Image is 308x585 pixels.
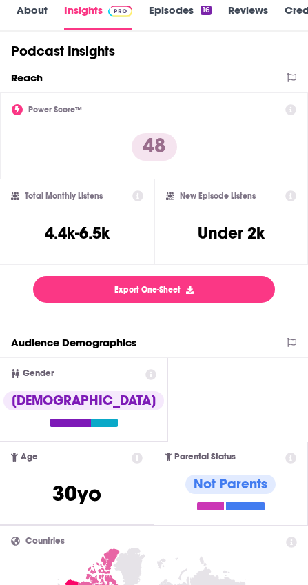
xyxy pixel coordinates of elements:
span: 30 yo [52,480,101,507]
div: [DEMOGRAPHIC_DATA] [3,391,164,410]
h1: Podcast Insights [11,43,115,60]
h3: 4.4k-6.5k [45,223,110,244]
span: Countries [25,537,65,546]
p: 48 [132,133,177,161]
a: Reviews [228,3,268,30]
h3: Under 2k [198,223,265,244]
button: Export One-Sheet [33,276,275,303]
span: Age [21,453,38,462]
a: About [17,3,48,30]
a: Episodes16 [149,3,212,30]
span: Parental Status [174,453,236,462]
h2: Total Monthly Listens [25,191,103,201]
h2: Audience Demographics [11,336,136,349]
h2: New Episode Listens [180,191,256,201]
span: Gender [23,369,54,378]
h2: Reach [11,71,43,84]
img: Podchaser Pro [108,6,132,17]
a: InsightsPodchaser Pro [64,3,132,30]
div: Not Parents [185,475,276,494]
div: 16 [201,6,212,15]
h2: Power Score™ [28,105,82,115]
